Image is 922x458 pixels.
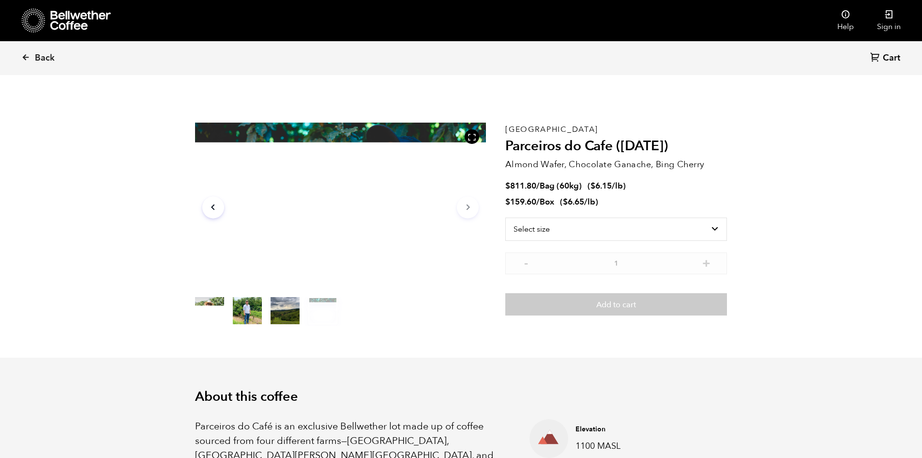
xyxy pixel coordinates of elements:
[540,196,554,207] span: Box
[590,180,595,191] span: $
[505,196,536,207] bdi: 159.60
[575,425,712,434] h4: Elevation
[505,196,510,207] span: $
[505,138,727,155] h2: Parceiros do Cafe ([DATE])
[540,180,582,191] span: Bag (60kg)
[505,180,510,191] span: $
[520,257,532,267] button: -
[575,440,712,453] p: 1100 MASL
[505,180,536,191] bdi: 811.80
[505,158,727,171] p: Almond Wafer, Chocolate Ganache, Bing Cherry
[195,389,727,405] h2: About this coffee
[35,52,55,64] span: Back
[700,257,712,267] button: +
[536,196,540,207] span: /
[560,196,598,207] span: ( )
[588,180,626,191] span: ( )
[612,180,623,191] span: /lb
[505,293,727,316] button: Add to cart
[883,52,900,64] span: Cart
[563,196,568,207] span: $
[584,196,595,207] span: /lb
[870,52,903,65] a: Cart
[563,196,584,207] bdi: 6.65
[590,180,612,191] bdi: 6.15
[536,180,540,191] span: /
